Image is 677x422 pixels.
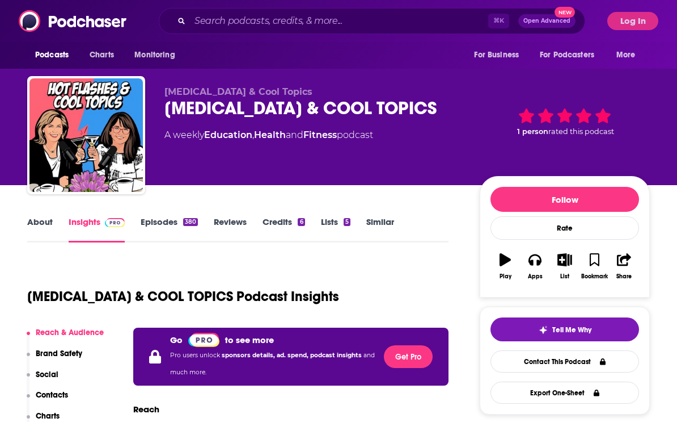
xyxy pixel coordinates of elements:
span: Monitoring [134,47,175,63]
span: Podcasts [35,47,69,63]
button: Apps [520,246,549,287]
span: Tell Me Why [552,325,591,335]
a: Contact This Podcast [490,350,639,373]
img: Podchaser - Follow, Share and Rate Podcasts [19,10,128,32]
button: open menu [466,44,533,66]
button: Bookmark [579,246,609,287]
h3: Reach [133,404,159,415]
img: Podchaser Pro [188,333,219,347]
div: Rate [490,216,639,240]
button: Export One-Sheet [490,382,639,404]
div: A weekly podcast [164,128,373,142]
button: open menu [27,44,83,66]
span: New [555,7,575,18]
a: Reviews [214,216,247,243]
div: 380 [183,218,198,226]
div: Search podcasts, credits, & more... [159,8,585,34]
span: 1 person [517,127,548,136]
p: Social [36,370,58,379]
div: Play [500,273,511,280]
input: Search podcasts, credits, & more... [190,12,488,30]
a: Credits6 [263,216,304,243]
a: About [27,216,53,243]
button: Contacts [27,390,68,411]
button: List [550,246,579,287]
button: Social [27,370,58,391]
div: 5 [344,218,350,226]
span: , [252,129,254,140]
span: Open Advanced [523,18,570,24]
a: InsightsPodchaser Pro [69,216,125,243]
span: [MEDICAL_DATA] & Cool Topics [164,86,312,97]
div: List [560,273,569,280]
img: HOT FLASHES & COOL TOPICS [29,78,143,192]
a: Pro website [188,332,219,347]
a: Fitness [303,129,337,140]
span: For Podcasters [540,47,594,63]
button: open menu [532,44,611,66]
button: open menu [608,44,650,66]
a: Charts [82,44,121,66]
button: Reach & Audience [27,328,104,349]
button: Open AdvancedNew [518,14,576,28]
img: Podchaser Pro [105,218,125,227]
p: Brand Safety [36,349,82,358]
span: More [616,47,636,63]
a: Education [204,129,252,140]
div: 1 personrated this podcast [480,86,650,157]
button: open menu [126,44,189,66]
div: Bookmark [581,273,608,280]
div: Share [616,273,632,280]
span: and [286,129,303,140]
a: Similar [366,216,394,243]
button: Follow [490,187,639,212]
p: to see more [225,335,274,345]
button: Play [490,246,520,287]
img: tell me why sparkle [539,325,548,335]
div: 6 [298,218,304,226]
p: Go [170,335,183,345]
button: Share [610,246,639,287]
p: Charts [36,411,60,421]
div: Apps [528,273,543,280]
a: Episodes380 [141,216,198,243]
a: Lists5 [321,216,350,243]
button: Brand Safety [27,349,82,370]
a: Health [254,129,286,140]
p: Reach & Audience [36,328,104,337]
p: Pro users unlock and much more. [170,347,375,381]
button: tell me why sparkleTell Me Why [490,317,639,341]
button: Get Pro [384,345,433,368]
span: For Business [474,47,519,63]
span: rated this podcast [548,127,614,136]
p: Contacts [36,390,68,400]
button: Log In [607,12,658,30]
span: Charts [90,47,114,63]
span: sponsors details, ad. spend, podcast insights [222,352,363,359]
h1: [MEDICAL_DATA] & COOL TOPICS Podcast Insights [27,288,339,305]
span: ⌘ K [488,14,509,28]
